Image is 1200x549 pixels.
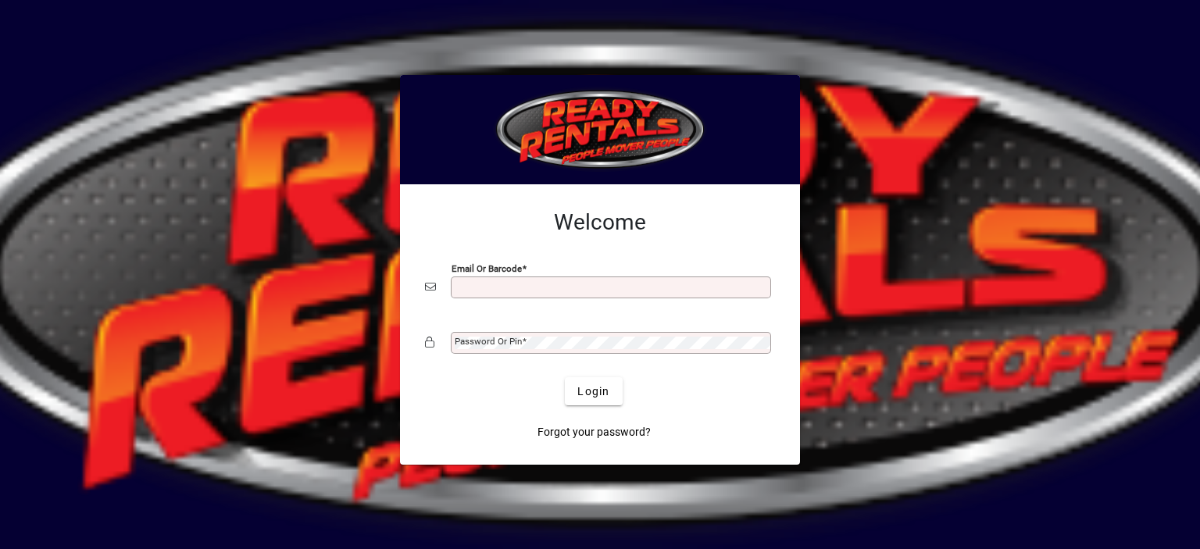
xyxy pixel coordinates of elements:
[531,418,657,446] a: Forgot your password?
[452,263,522,274] mat-label: Email or Barcode
[565,377,622,405] button: Login
[577,383,609,400] span: Login
[455,336,522,347] mat-label: Password or Pin
[537,424,651,440] span: Forgot your password?
[425,209,775,236] h2: Welcome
